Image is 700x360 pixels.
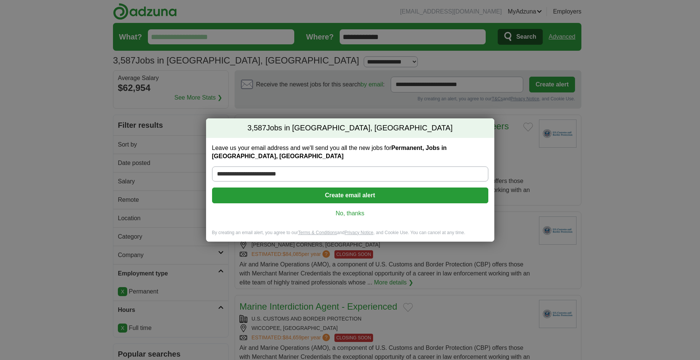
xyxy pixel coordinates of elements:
a: No, thanks [218,209,482,218]
label: Leave us your email address and we'll send you all the new jobs for [212,144,488,160]
a: Privacy Notice [345,230,373,235]
div: By creating an email alert, you agree to our and , and Cookie Use. You can cancel at any time. [206,230,494,242]
a: Terms & Conditions [298,230,337,235]
h2: Jobs in [GEOGRAPHIC_DATA], [GEOGRAPHIC_DATA] [206,118,494,138]
strong: Permanent, Jobs in [GEOGRAPHIC_DATA], [GEOGRAPHIC_DATA] [212,145,447,159]
button: Create email alert [212,188,488,203]
span: 3,587 [247,123,266,133]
